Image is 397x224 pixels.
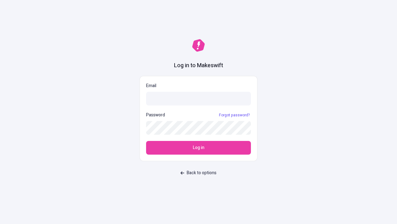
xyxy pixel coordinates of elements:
[174,62,223,70] h1: Log in to Makeswift
[146,82,251,89] p: Email
[218,113,251,118] a: Forgot password?
[146,141,251,155] button: Log in
[187,170,216,176] span: Back to options
[146,92,251,105] input: Email
[177,167,220,179] button: Back to options
[193,144,204,151] span: Log in
[146,112,165,119] p: Password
